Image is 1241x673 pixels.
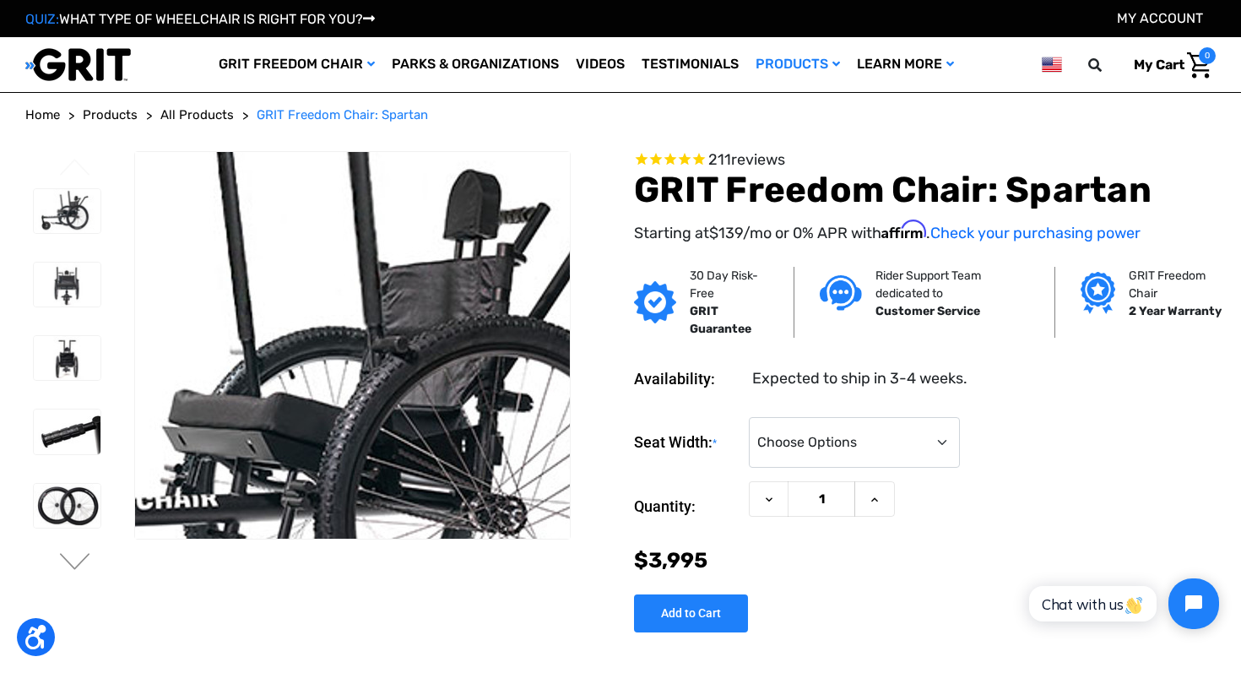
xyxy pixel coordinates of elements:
span: Products [83,107,138,122]
a: Products [747,37,848,92]
input: Add to Cart [634,594,748,632]
dt: Availability: [634,367,740,390]
span: Affirm [881,220,926,239]
a: GRIT Freedom Chair [210,37,383,92]
a: Testimonials [633,37,747,92]
img: GRIT Freedom Chair: Spartan [34,484,100,528]
nav: Breadcrumb [25,106,1216,125]
label: Seat Width: [634,417,740,469]
img: GRIT All-Terrain Wheelchair and Mobility Equipment [25,47,131,82]
a: GRIT Freedom Chair: Spartan [257,106,428,125]
iframe: Tidio Chat [1011,564,1233,643]
dd: Expected to ship in 3-4 weeks. [752,367,967,390]
a: QUIZ:WHAT TYPE OF WHEELCHAIR IS RIGHT FOR YOU? [25,11,375,27]
a: Learn More [848,37,962,92]
span: $3,995 [634,548,707,573]
span: Rated 4.6 out of 5 stars 211 reviews [634,151,1216,170]
a: Home [25,106,60,125]
p: GRIT Freedom Chair [1129,267,1222,302]
p: 30 Day Risk-Free [690,267,768,302]
span: Home [25,107,60,122]
button: Go to slide 4 of 4 [57,159,93,179]
span: reviews [731,150,785,169]
span: 0 [1199,47,1216,64]
span: GRIT Freedom Chair: Spartan [257,107,428,122]
img: GRIT Guarantee [634,281,676,323]
img: Cart [1187,52,1211,79]
label: Quantity: [634,481,740,532]
h1: GRIT Freedom Chair: Spartan [634,169,1216,211]
a: All Products [160,106,234,125]
a: Videos [567,37,633,92]
strong: GRIT Guarantee [690,304,751,336]
a: Cart with 0 items [1121,47,1216,83]
span: $139 [709,224,743,242]
img: GRIT Freedom Chair: Spartan [34,263,100,307]
span: 211 reviews [708,150,785,169]
a: Parks & Organizations [383,37,567,92]
img: us.png [1042,54,1062,75]
img: GRIT Freedom Chair: Spartan [34,189,100,233]
img: GRIT Freedom Chair: Spartan [34,336,100,380]
input: Search [1096,47,1121,83]
a: Products [83,106,138,125]
a: Account [1117,10,1203,26]
p: Starting at /mo or 0% APR with . [634,220,1216,245]
span: QUIZ: [25,11,59,27]
strong: Customer Service [875,304,980,318]
button: Go to slide 2 of 4 [57,553,93,573]
p: Rider Support Team dedicated to [875,267,1029,302]
span: My Cart [1134,57,1184,73]
img: Grit freedom [1081,272,1115,314]
strong: 2 Year Warranty [1129,304,1222,318]
img: Customer service [820,275,862,310]
img: GRIT Freedom Chair: Spartan [34,410,100,453]
span: All Products [160,107,234,122]
a: Check your purchasing power - Learn more about Affirm Financing (opens in modal) [930,224,1141,242]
